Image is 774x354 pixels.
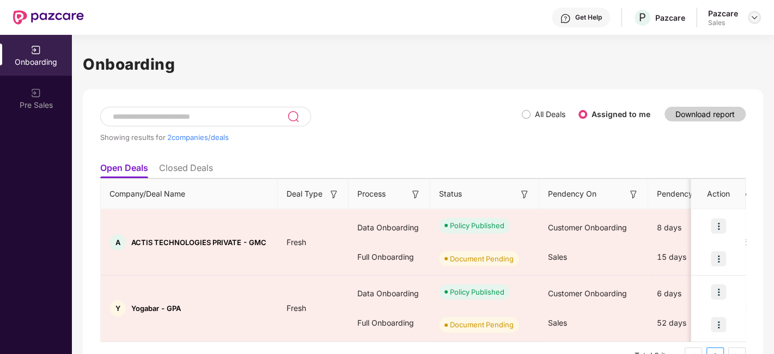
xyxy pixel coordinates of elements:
[109,234,126,251] div: A
[655,13,685,23] div: Pazcare
[328,189,339,200] img: svg+xml;base64,PHN2ZyB3aWR0aD0iMTYiIGhlaWdodD0iMTYiIHZpZXdCb3g9IjAgMCAxNiAxNiIgZmlsbD0ibm9uZSIgeG...
[357,188,386,200] span: Process
[708,19,738,27] div: Sales
[450,220,504,231] div: Policy Published
[450,319,514,330] div: Document Pending
[349,308,430,338] div: Full Onboarding
[548,188,596,200] span: Pendency On
[575,13,602,22] div: Get Help
[711,284,726,300] img: icon
[548,289,627,298] span: Customer Onboarding
[131,238,266,247] span: ACTIS TECHNOLOGIES PRIVATE - GMC
[131,304,181,313] span: Yogabar - GPA
[159,162,213,178] li: Closed Deals
[278,237,315,247] span: Fresh
[648,179,730,209] th: Pendency
[349,279,430,308] div: Data Onboarding
[31,88,41,99] img: svg+xml;base64,PHN2ZyB3aWR0aD0iMjAiIGhlaWdodD0iMjAiIHZpZXdCb3g9IjAgMCAyMCAyMCIgZmlsbD0ibm9uZSIgeG...
[665,107,746,121] button: Download report
[100,162,148,178] li: Open Deals
[560,13,571,24] img: svg+xml;base64,PHN2ZyBpZD0iSGVscC0zMngzMiIgeG1sbnM9Imh0dHA6Ly93d3cudzMub3JnLzIwMDAvc3ZnIiB3aWR0aD...
[109,300,126,316] div: Y
[287,188,322,200] span: Deal Type
[548,252,567,261] span: Sales
[439,188,462,200] span: Status
[100,133,522,142] div: Showing results for
[349,242,430,272] div: Full Onboarding
[167,133,229,142] span: 2 companies/deals
[648,279,730,308] div: 6 days
[349,213,430,242] div: Data Onboarding
[278,303,315,313] span: Fresh
[548,223,627,232] span: Customer Onboarding
[101,179,278,209] th: Company/Deal Name
[711,317,726,332] img: icon
[708,8,738,19] div: Pazcare
[450,286,504,297] div: Policy Published
[548,318,567,327] span: Sales
[628,189,639,200] img: svg+xml;base64,PHN2ZyB3aWR0aD0iMTYiIGhlaWdodD0iMTYiIHZpZXdCb3g9IjAgMCAxNiAxNiIgZmlsbD0ibm9uZSIgeG...
[750,13,759,22] img: svg+xml;base64,PHN2ZyBpZD0iRHJvcGRvd24tMzJ4MzIiIHhtbG5zPSJodHRwOi8vd3d3LnczLm9yZy8yMDAwL3N2ZyIgd2...
[31,45,41,56] img: svg+xml;base64,PHN2ZyB3aWR0aD0iMjAiIGhlaWdodD0iMjAiIHZpZXdCb3g9IjAgMCAyMCAyMCIgZmlsbD0ibm9uZSIgeG...
[410,189,421,200] img: svg+xml;base64,PHN2ZyB3aWR0aD0iMTYiIGhlaWdodD0iMTYiIHZpZXdCb3g9IjAgMCAxNiAxNiIgZmlsbD0ibm9uZSIgeG...
[711,251,726,266] img: icon
[648,213,730,242] div: 8 days
[639,11,646,24] span: P
[450,253,514,264] div: Document Pending
[711,218,726,234] img: icon
[648,242,730,272] div: 15 days
[657,188,712,200] span: Pendency
[592,109,650,119] label: Assigned to me
[287,110,300,123] img: svg+xml;base64,PHN2ZyB3aWR0aD0iMjQiIGhlaWdodD0iMjUiIHZpZXdCb3g9IjAgMCAyNCAyNSIgZmlsbD0ibm9uZSIgeG...
[648,308,730,338] div: 52 days
[13,10,84,25] img: New Pazcare Logo
[519,189,530,200] img: svg+xml;base64,PHN2ZyB3aWR0aD0iMTYiIGhlaWdodD0iMTYiIHZpZXdCb3g9IjAgMCAxNiAxNiIgZmlsbD0ibm9uZSIgeG...
[83,52,763,76] h1: Onboarding
[535,109,565,119] label: All Deals
[691,179,746,209] th: Action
